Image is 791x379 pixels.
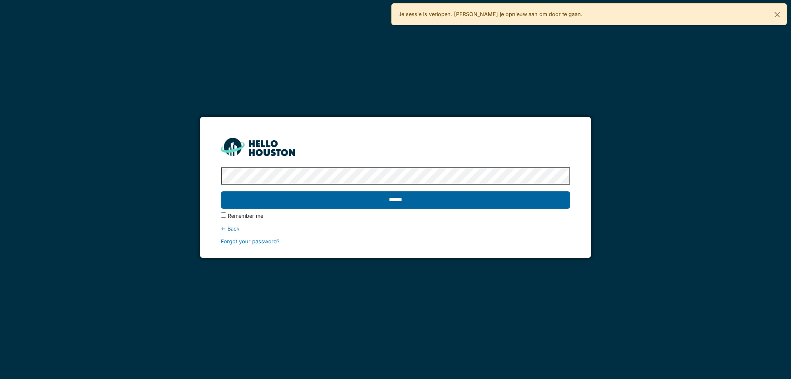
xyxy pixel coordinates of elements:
a: Forgot your password? [221,238,280,245]
div: Je sessie is verlopen. [PERSON_NAME] je opnieuw aan om door te gaan. [391,3,787,25]
img: HH_line-BYnF2_Hg.png [221,138,295,155]
label: Remember me [228,212,263,220]
button: Close [768,4,786,26]
div: ← Back [221,225,570,233]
